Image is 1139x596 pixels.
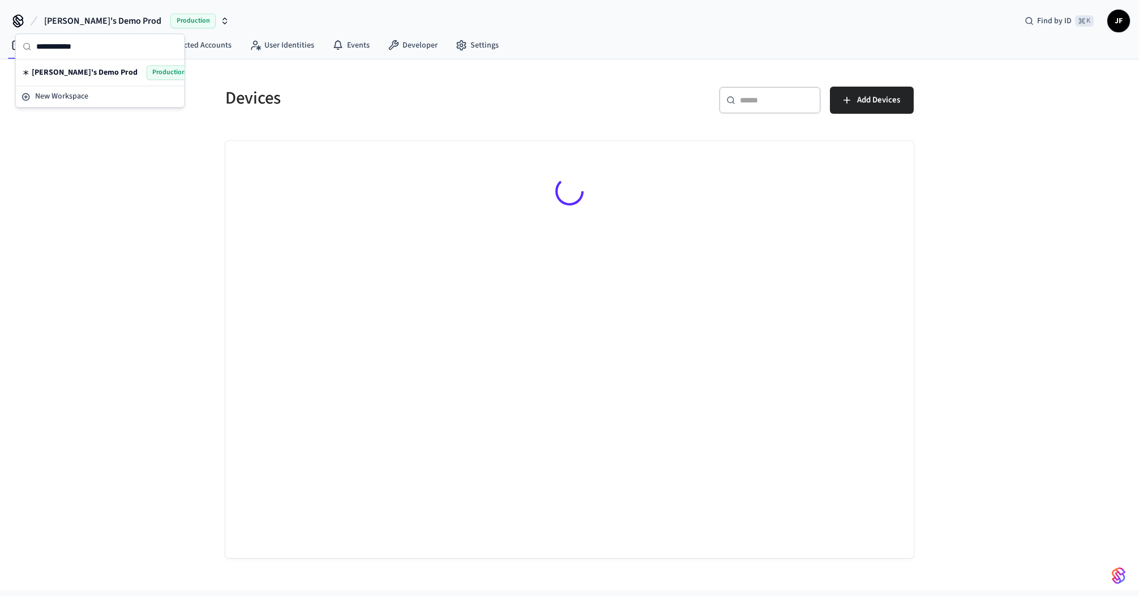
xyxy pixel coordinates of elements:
[147,65,192,80] span: Production
[170,14,216,28] span: Production
[17,87,183,106] button: New Workspace
[1108,11,1129,31] span: JF
[447,35,508,55] a: Settings
[138,35,241,55] a: Connected Accounts
[1037,15,1072,27] span: Find by ID
[323,35,379,55] a: Events
[1112,567,1125,585] img: SeamLogoGradient.69752ec5.svg
[16,59,185,85] div: Suggestions
[379,35,447,55] a: Developer
[241,35,323,55] a: User Identities
[35,91,88,102] span: New Workspace
[1075,15,1094,27] span: ⌘ K
[857,93,900,108] span: Add Devices
[2,35,61,55] a: Devices
[1016,11,1103,31] div: Find by ID⌘ K
[830,87,914,114] button: Add Devices
[44,14,161,28] span: [PERSON_NAME]'s Demo Prod
[32,67,138,78] span: [PERSON_NAME]'s Demo Prod
[225,87,563,110] h5: Devices
[1107,10,1130,32] button: JF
